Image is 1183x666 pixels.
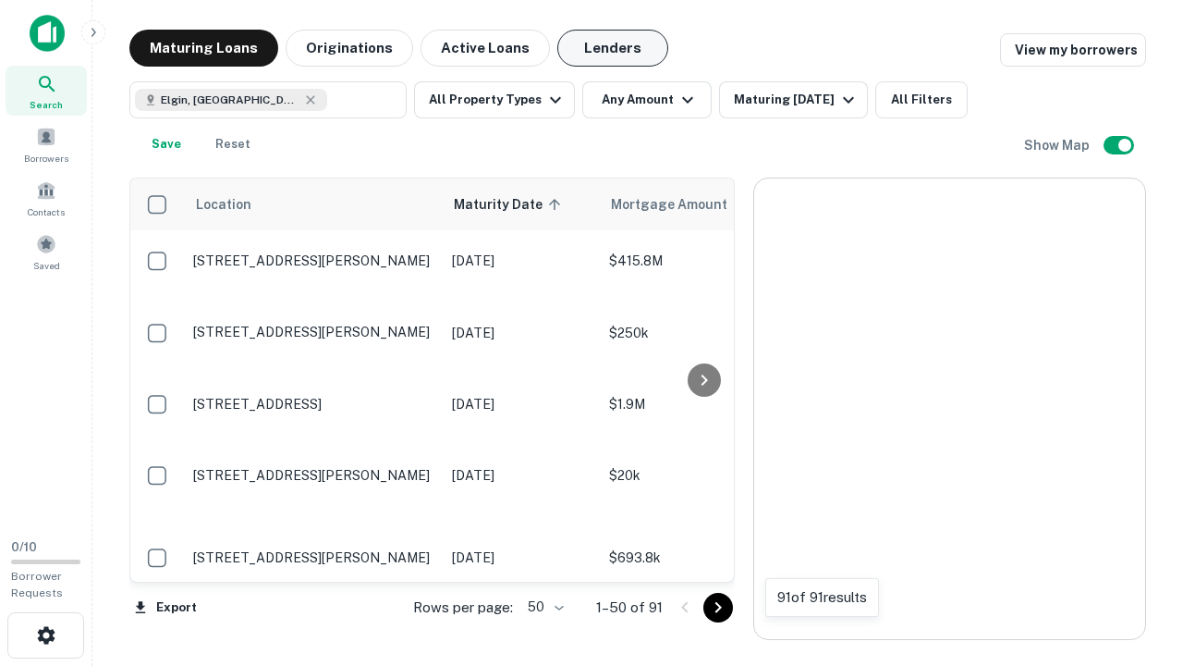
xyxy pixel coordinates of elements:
p: $250k [609,323,794,343]
p: $415.8M [609,251,794,271]
p: [DATE] [452,251,591,271]
img: capitalize-icon.png [30,15,65,52]
div: 0 0 [754,179,1145,639]
span: Elgin, [GEOGRAPHIC_DATA], [GEOGRAPHIC_DATA] [161,92,299,108]
p: $1.9M [609,394,794,414]
p: [STREET_ADDRESS][PERSON_NAME] [193,324,433,340]
a: Borrowers [6,119,87,169]
p: 1–50 of 91 [596,597,663,619]
p: [DATE] [452,548,591,568]
span: Location [195,193,251,216]
button: Maturing [DATE] [719,81,868,118]
div: Maturing [DATE] [734,89,860,111]
p: [STREET_ADDRESS] [193,396,433,413]
span: Borrowers [24,151,68,166]
span: 0 / 10 [11,540,37,554]
button: Go to next page [703,593,733,623]
button: Originations [286,30,413,67]
a: View my borrowers [1000,33,1146,67]
h6: Show Map [1024,135,1092,155]
span: Maturity Date [454,193,567,216]
p: [STREET_ADDRESS][PERSON_NAME] [193,467,433,484]
a: Contacts [6,173,87,223]
p: [STREET_ADDRESS][PERSON_NAME] [193,253,433,269]
button: Maturing Loans [129,30,278,67]
th: Maturity Date [443,179,600,230]
p: 91 of 91 results [777,586,867,609]
button: Lenders [557,30,668,67]
span: Contacts [28,204,65,219]
p: [DATE] [452,323,591,343]
th: Mortgage Amount [600,179,803,230]
p: [STREET_ADDRESS][PERSON_NAME] [193,549,433,566]
iframe: Chat Widget [1091,518,1183,607]
th: Location [184,179,443,230]
button: All Filters [875,81,968,118]
p: Rows per page: [413,597,513,619]
button: Reset [203,126,262,163]
button: Export [129,594,201,622]
p: [DATE] [452,465,591,486]
p: $20k [609,465,794,486]
span: Mortgage Amount [611,193,751,216]
p: $693.8k [609,548,794,568]
a: Search [6,66,87,116]
p: [DATE] [452,394,591,414]
div: 50 [520,594,567,621]
a: Saved [6,227,87,277]
span: Search [30,97,63,112]
span: Saved [33,258,60,273]
button: Save your search to get updates of matches that match your search criteria. [137,126,196,163]
button: Active Loans [421,30,550,67]
button: Any Amount [582,81,712,118]
span: Borrower Requests [11,570,63,599]
button: All Property Types [414,81,575,118]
